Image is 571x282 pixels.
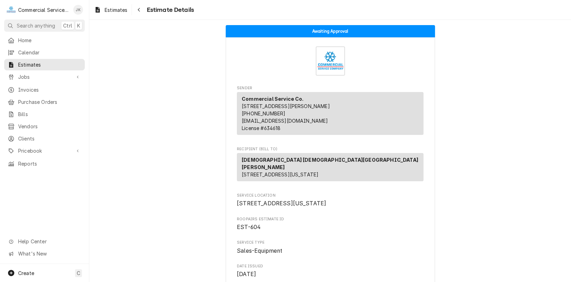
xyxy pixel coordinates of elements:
span: Search anything [17,22,55,29]
div: Date Issued [237,264,423,279]
span: Invoices [18,86,81,93]
span: Jobs [18,73,71,81]
span: Purchase Orders [18,98,81,106]
span: Create [18,270,34,276]
div: C [6,5,16,15]
span: Estimate Details [144,5,194,15]
button: Navigate back [133,4,144,15]
span: Pricebook [18,147,71,154]
a: Go to Help Center [4,236,85,247]
a: Invoices [4,84,85,96]
span: Roopairs Estimate ID [237,216,423,222]
a: Home [4,35,85,46]
span: Estimates [105,6,127,14]
div: Service Location [237,193,423,208]
div: Sender [237,92,423,138]
span: [STREET_ADDRESS][PERSON_NAME] [242,103,330,109]
span: Clients [18,135,81,142]
div: Sender [237,92,423,135]
div: Commercial Service Co.'s Avatar [6,5,16,15]
span: Awaiting Approval [312,29,348,33]
div: Service Type [237,240,423,255]
span: Recipient (Bill To) [237,146,423,152]
a: Purchase Orders [4,96,85,108]
span: [DATE] [237,271,256,277]
a: Bills [4,108,85,120]
div: JK [73,5,83,15]
a: Calendar [4,47,85,58]
a: Estimates [91,4,130,16]
span: Vendors [18,123,81,130]
strong: [DEMOGRAPHIC_DATA] [DEMOGRAPHIC_DATA][GEOGRAPHIC_DATA][PERSON_NAME] [242,157,418,170]
span: [STREET_ADDRESS][US_STATE] [237,200,326,207]
span: Calendar [18,49,81,56]
a: [PHONE_NUMBER] [242,110,285,116]
a: Vendors [4,121,85,132]
a: Go to Jobs [4,71,85,83]
span: License # 634618 [242,125,280,131]
a: Clients [4,133,85,144]
span: What's New [18,250,81,257]
div: Roopairs Estimate ID [237,216,423,231]
span: Home [18,37,81,44]
span: Ctrl [63,22,72,29]
span: Bills [18,110,81,118]
div: Recipient (Bill To) [237,153,423,184]
span: Date Issued [237,264,423,269]
div: Estimate Sender [237,85,423,138]
strong: Commercial Service Co. [242,96,304,102]
a: Go to What's New [4,248,85,259]
span: [STREET_ADDRESS][US_STATE] [242,172,318,177]
a: [EMAIL_ADDRESS][DOMAIN_NAME] [242,118,328,124]
span: EST-604 [237,224,261,230]
button: Search anythingCtrlK [4,20,85,32]
a: Reports [4,158,85,169]
span: Date Issued [237,270,423,279]
span: C [77,269,80,277]
span: Reports [18,160,81,167]
span: Sender [237,85,423,91]
span: Service Type [237,247,423,255]
div: Recipient (Bill To) [237,153,423,181]
a: Estimates [4,59,85,70]
a: Go to Pricebook [4,145,85,157]
span: Help Center [18,238,81,245]
img: Logo [316,46,345,76]
span: Service Location [237,199,423,208]
span: Service Type [237,240,423,245]
span: Service Location [237,193,423,198]
span: Estimates [18,61,81,68]
div: John Key's Avatar [73,5,83,15]
div: Estimate Recipient [237,146,423,184]
div: Commercial Service Co. [18,6,69,14]
span: Roopairs Estimate ID [237,223,423,231]
span: K [77,22,80,29]
div: Status [226,25,435,37]
span: Sales-Equipment [237,247,282,254]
